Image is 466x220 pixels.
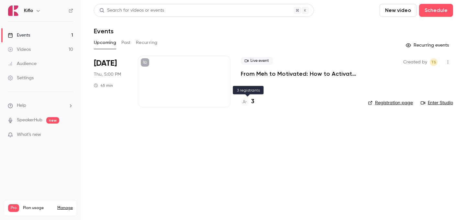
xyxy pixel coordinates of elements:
span: [DATE] [94,58,117,69]
h6: Kiflo [24,7,33,14]
a: Manage [57,205,73,211]
button: Recurring [136,38,158,48]
li: help-dropdown-opener [8,102,73,109]
div: Events [8,32,30,38]
a: From Meh to Motivated: How to Activate GTM Teams with FOMO & Competitive Drive [241,70,358,78]
button: Recurring events [403,40,453,50]
p: Videos [8,212,20,218]
p: / 150 [60,212,73,218]
a: Enter Studio [421,100,453,106]
h1: Events [94,27,114,35]
span: TS [431,58,436,66]
span: Plan usage [23,205,53,211]
span: Pro [8,204,19,212]
div: Search for videos or events [99,7,164,14]
a: SpeakerHub [17,117,42,124]
button: Past [121,38,131,48]
div: 45 min [94,83,113,88]
span: Help [17,102,26,109]
button: Upcoming [94,38,116,48]
a: Registration page [368,100,413,106]
span: 10 [60,213,64,217]
a: 3 [241,97,254,106]
div: Sep 4 Thu, 5:00 PM (Europe/Rome) [94,56,128,107]
span: new [46,117,59,124]
span: Tomica Stojanovikj [430,58,438,66]
div: Audience [8,60,37,67]
button: New video [380,4,416,17]
iframe: Noticeable Trigger [65,132,73,138]
div: Settings [8,75,34,81]
h4: 3 [251,97,254,106]
span: Created by [403,58,427,66]
span: Live event [241,57,273,65]
button: Schedule [419,4,453,17]
img: Kiflo [8,5,18,16]
span: Thu, 5:00 PM [94,71,121,78]
span: What's new [17,131,41,138]
div: Videos [8,46,31,53]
